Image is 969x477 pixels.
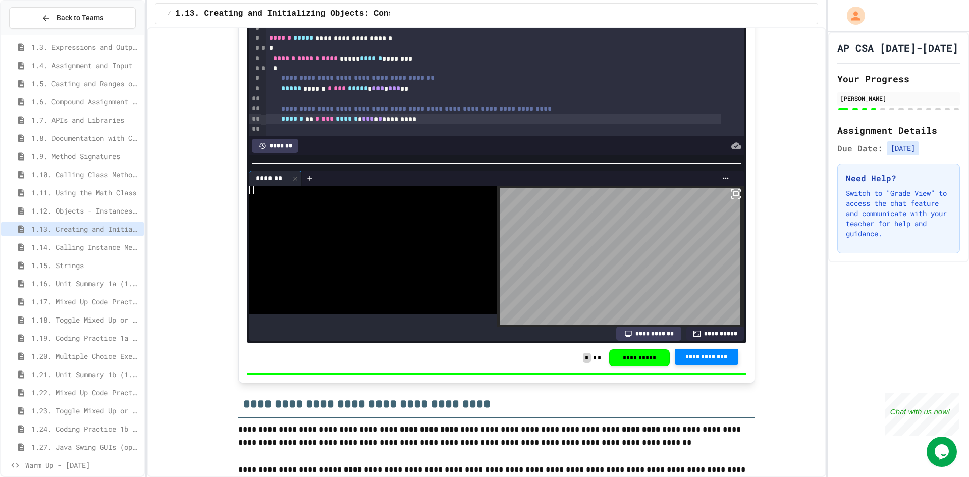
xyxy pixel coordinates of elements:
[31,42,140,52] span: 1.3. Expressions and Output [New]
[885,393,959,436] iframe: chat widget
[31,133,140,143] span: 1.8. Documentation with Comments and Preconditions
[168,10,171,18] span: /
[836,4,868,27] div: My Account
[175,8,432,20] span: 1.13. Creating and Initializing Objects: Constructors
[31,442,140,452] span: 1.27. Java Swing GUIs (optional)
[31,60,140,71] span: 1.4. Assignment and Input
[846,172,951,184] h3: Need Help?
[31,115,140,125] span: 1.7. APIs and Libraries
[31,351,140,361] span: 1.20. Multiple Choice Exercises for Unit 1a (1.1-1.6)
[31,423,140,434] span: 1.24. Coding Practice 1b (1.7-1.15)
[927,437,959,467] iframe: chat widget
[840,94,957,103] div: [PERSON_NAME]
[31,187,140,198] span: 1.11. Using the Math Class
[31,78,140,89] span: 1.5. Casting and Ranges of Values
[31,169,140,180] span: 1.10. Calling Class Methods
[31,296,140,307] span: 1.17. Mixed Up Code Practice 1.1-1.6
[837,142,883,154] span: Due Date:
[57,13,103,23] span: Back to Teams
[31,205,140,216] span: 1.12. Objects - Instances of Classes
[31,242,140,252] span: 1.14. Calling Instance Methods
[31,260,140,271] span: 1.15. Strings
[31,314,140,325] span: 1.18. Toggle Mixed Up or Write Code Practice 1.1-1.6
[25,460,140,470] span: Warm Up - [DATE]
[31,369,140,380] span: 1.21. Unit Summary 1b (1.7-1.15)
[31,224,140,234] span: 1.13. Creating and Initializing Objects: Constructors
[31,96,140,107] span: 1.6. Compound Assignment Operators
[846,188,951,239] p: Switch to "Grade View" to access the chat feature and communicate with your teacher for help and ...
[837,72,960,86] h2: Your Progress
[31,405,140,416] span: 1.23. Toggle Mixed Up or Write Code Practice 1b (1.7-1.15)
[887,141,919,155] span: [DATE]
[837,41,958,55] h1: AP CSA [DATE]-[DATE]
[31,278,140,289] span: 1.16. Unit Summary 1a (1.1-1.6)
[31,387,140,398] span: 1.22. Mixed Up Code Practice 1b (1.7-1.15)
[837,123,960,137] h2: Assignment Details
[31,151,140,162] span: 1.9. Method Signatures
[31,333,140,343] span: 1.19. Coding Practice 1a (1.1-1.6)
